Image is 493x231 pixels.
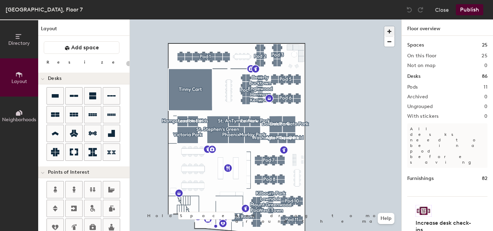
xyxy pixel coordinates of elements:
[402,19,493,36] h1: Floor overview
[11,79,27,84] span: Layout
[416,205,432,217] img: Sticker logo
[407,84,418,90] h2: Pods
[48,170,89,175] span: Points of Interest
[407,94,428,100] h2: Archived
[407,53,437,59] h2: On this floor
[407,175,434,182] h1: Furnishings
[407,41,424,49] h1: Spaces
[71,44,99,51] span: Add space
[482,175,487,182] h1: 82
[407,104,433,109] h2: Ungrouped
[44,41,119,54] button: Add space
[48,76,61,81] span: Desks
[484,104,487,109] h2: 0
[406,6,413,13] img: Undo
[484,114,487,119] h2: 0
[482,41,487,49] h1: 25
[482,53,487,59] h2: 25
[435,4,449,15] button: Close
[8,40,30,46] span: Directory
[407,114,439,119] h2: With stickers
[407,123,487,168] p: All desks need to be in a pod before saving
[378,213,394,224] button: Help
[6,5,83,14] div: [GEOGRAPHIC_DATA], Floor 7
[407,73,420,80] h1: Desks
[417,6,424,13] img: Redo
[38,25,129,36] h1: Layout
[484,63,487,68] h2: 0
[407,63,435,68] h2: Not on map
[456,4,483,15] button: Publish
[484,84,487,90] h2: 11
[484,94,487,100] h2: 0
[482,73,487,80] h1: 86
[2,117,36,123] span: Neighborhoods
[47,59,123,65] div: Resize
